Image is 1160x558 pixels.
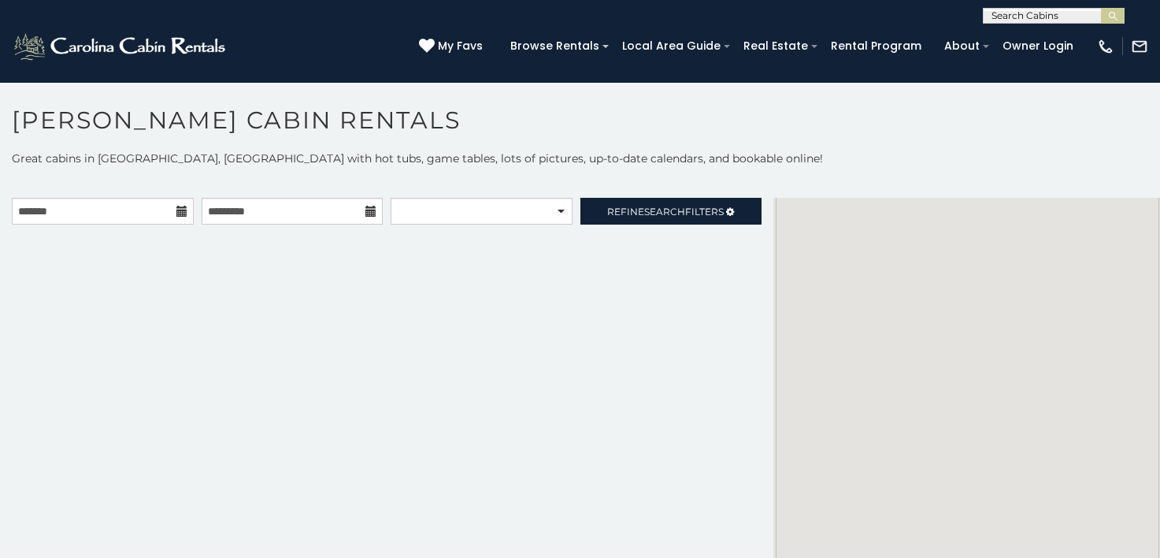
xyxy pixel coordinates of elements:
a: Browse Rentals [502,34,607,58]
a: Rental Program [823,34,929,58]
img: White-1-2.png [12,31,230,62]
img: phone-regular-white.png [1097,38,1114,55]
span: Search [644,206,685,218]
a: Local Area Guide [614,34,728,58]
a: RefineSearchFilters [580,198,762,225]
img: mail-regular-white.png [1131,38,1148,55]
a: About [936,34,988,58]
a: My Favs [419,38,487,55]
span: Refine Filters [607,206,724,218]
span: My Favs [438,38,483,54]
a: Real Estate [736,34,816,58]
a: Owner Login [995,34,1081,58]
